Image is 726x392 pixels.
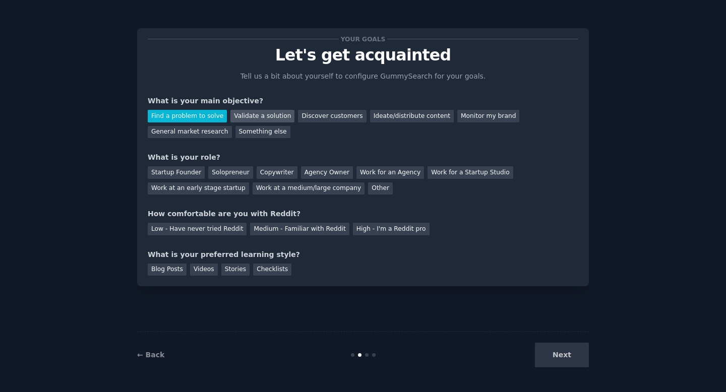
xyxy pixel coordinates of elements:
p: Let's get acquainted [148,46,578,64]
div: Medium - Familiar with Reddit [250,223,349,235]
div: Agency Owner [301,166,353,179]
div: Blog Posts [148,264,187,276]
div: Work for an Agency [356,166,424,179]
span: Your goals [339,34,387,44]
div: Checklists [253,264,291,276]
div: Find a problem to solve [148,110,227,122]
div: Discover customers [298,110,366,122]
div: What is your main objective? [148,96,578,106]
div: Work for a Startup Studio [428,166,513,179]
div: General market research [148,126,232,139]
div: Work at an early stage startup [148,182,249,195]
div: How comfortable are you with Reddit? [148,209,578,219]
div: Work at a medium/large company [253,182,365,195]
div: Low - Have never tried Reddit [148,223,247,235]
p: Tell us a bit about yourself to configure GummySearch for your goals. [236,71,490,82]
div: Solopreneur [208,166,253,179]
a: ← Back [137,351,164,359]
div: Stories [221,264,250,276]
div: Monitor my brand [457,110,519,122]
div: Other [368,182,393,195]
div: Videos [190,264,218,276]
div: Validate a solution [230,110,294,122]
div: Ideate/distribute content [370,110,454,122]
div: What is your role? [148,152,578,163]
div: Startup Founder [148,166,205,179]
div: What is your preferred learning style? [148,249,578,260]
div: High - I'm a Reddit pro [353,223,430,235]
div: Copywriter [257,166,297,179]
div: Something else [235,126,290,139]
